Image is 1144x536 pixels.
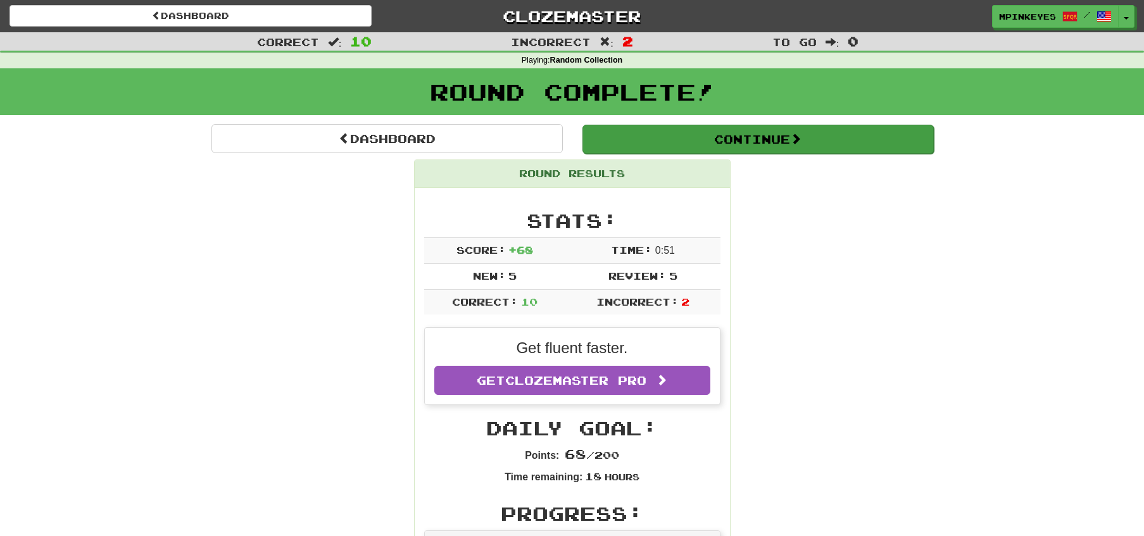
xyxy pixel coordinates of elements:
[424,210,720,231] h2: Stats:
[585,470,601,482] span: 18
[565,446,586,461] span: 68
[525,450,559,461] strong: Points:
[4,79,1140,104] h1: Round Complete!
[848,34,858,49] span: 0
[596,296,679,308] span: Incorrect:
[992,5,1119,28] a: mpinkeyes /
[473,270,506,282] span: New:
[826,37,839,47] span: :
[772,35,817,48] span: To go
[328,37,342,47] span: :
[211,124,563,153] a: Dashboard
[1084,10,1090,19] span: /
[582,125,934,154] button: Continue
[550,56,623,65] strong: Random Collection
[999,11,1056,22] span: mpinkeyes
[611,244,652,256] span: Time:
[565,449,619,461] span: / 200
[681,296,689,308] span: 2
[655,245,675,256] span: 0 : 51
[508,244,533,256] span: + 68
[669,270,677,282] span: 5
[622,34,633,49] span: 2
[415,160,730,188] div: Round Results
[508,270,517,282] span: 5
[452,296,518,308] span: Correct:
[434,337,710,359] p: Get fluent faster.
[505,373,646,387] span: Clozemaster Pro
[511,35,591,48] span: Incorrect
[350,34,372,49] span: 10
[456,244,506,256] span: Score:
[600,37,613,47] span: :
[257,35,319,48] span: Correct
[424,418,720,439] h2: Daily Goal:
[424,503,720,524] h2: Progress:
[391,5,753,27] a: Clozemaster
[9,5,372,27] a: Dashboard
[521,296,537,308] span: 10
[434,366,710,395] a: GetClozemaster Pro
[505,471,582,482] strong: Time remaining:
[608,270,666,282] span: Review:
[605,471,639,482] small: Hours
